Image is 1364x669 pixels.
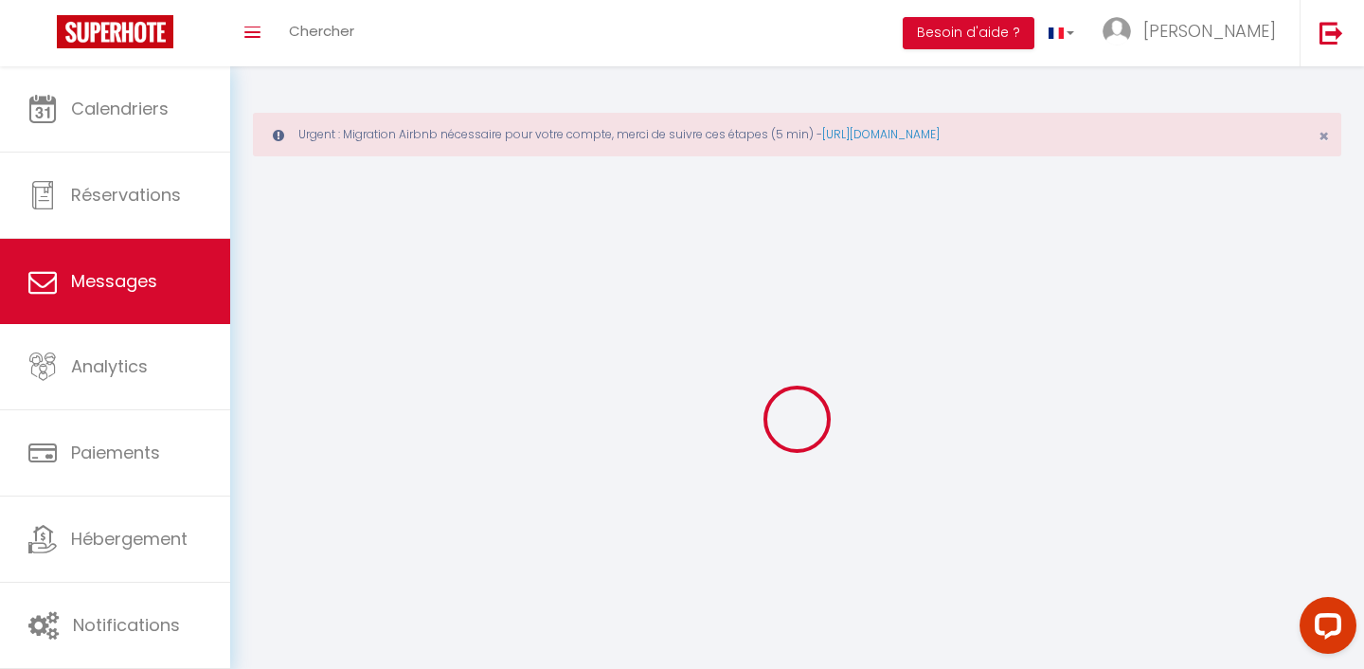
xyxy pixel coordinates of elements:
[903,17,1034,49] button: Besoin d'aide ?
[73,613,180,637] span: Notifications
[71,97,169,120] span: Calendriers
[1103,17,1131,45] img: ...
[1319,124,1329,148] span: ×
[71,183,181,207] span: Réservations
[57,15,173,48] img: Super Booking
[822,126,940,142] a: [URL][DOMAIN_NAME]
[253,113,1341,156] div: Urgent : Migration Airbnb nécessaire pour votre compte, merci de suivre ces étapes (5 min) -
[1143,19,1276,43] span: [PERSON_NAME]
[71,354,148,378] span: Analytics
[289,21,354,41] span: Chercher
[71,527,188,551] span: Hébergement
[1319,128,1329,145] button: Close
[71,441,160,464] span: Paiements
[1284,589,1364,669] iframe: LiveChat chat widget
[1319,21,1343,45] img: logout
[71,269,157,293] span: Messages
